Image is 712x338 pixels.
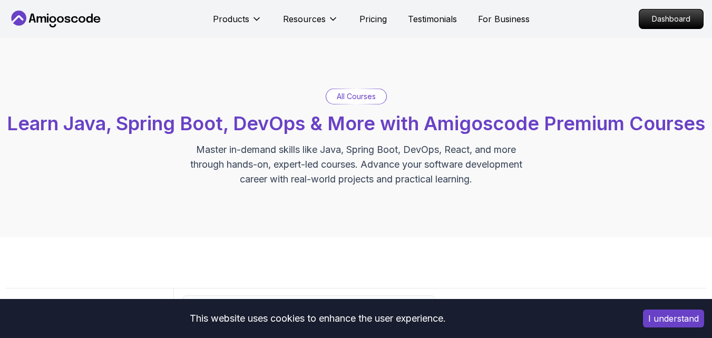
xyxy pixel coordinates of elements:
[639,9,704,29] a: Dashboard
[639,9,703,28] p: Dashboard
[643,310,704,327] button: Accept cookies
[213,13,249,25] p: Products
[337,91,376,102] p: All Courses
[283,13,326,25] p: Resources
[179,142,533,187] p: Master in-demand skills like Java, Spring Boot, DevOps, React, and more through hands-on, expert-...
[478,13,530,25] a: For Business
[408,13,457,25] a: Testimonials
[7,112,705,135] span: Learn Java, Spring Boot, DevOps & More with Amigoscode Premium Courses
[283,13,338,34] button: Resources
[8,307,627,330] div: This website uses cookies to enhance the user experience.
[213,13,262,34] button: Products
[359,13,387,25] a: Pricing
